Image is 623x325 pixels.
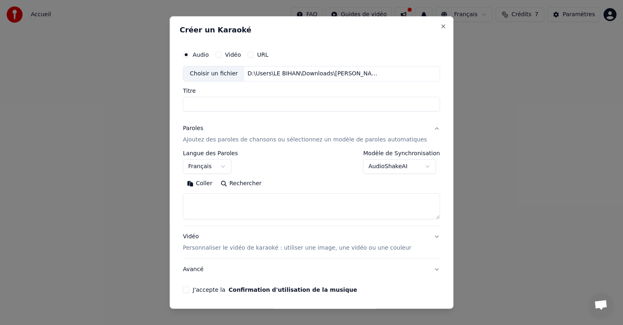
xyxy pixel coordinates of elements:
button: Rechercher [217,177,266,190]
h2: Créer un Karaoké [180,26,443,34]
button: VidéoPersonnaliser le vidéo de karaoké : utiliser une image, une vidéo ou une couleur [183,226,440,259]
label: Langue des Paroles [183,150,238,156]
label: URL [257,52,269,58]
label: Modèle de Synchronisation [363,150,440,156]
label: Titre [183,88,440,94]
button: Coller [183,177,217,190]
label: Audio [193,52,209,58]
p: Personnaliser le vidéo de karaoké : utiliser une image, une vidéo ou une couleur [183,244,411,252]
div: Choisir un fichier [183,66,244,81]
div: Paroles [183,124,203,133]
div: ParolesAjoutez des paroles de chansons ou sélectionnez un modèle de paroles automatiques [183,150,440,226]
div: Vidéo [183,233,411,252]
button: ParolesAjoutez des paroles de chansons ou sélectionnez un modèle de paroles automatiques [183,118,440,150]
button: J'accepte la [229,287,357,293]
div: D:\Users\LE BIHAN\Downloads\[PERSON_NAME] Instrumental Originally Performed By Superbus.mp3 [245,70,382,78]
label: J'accepte la [193,287,357,293]
label: Vidéo [225,52,241,58]
p: Ajoutez des paroles de chansons ou sélectionnez un modèle de paroles automatiques [183,136,427,144]
button: Avancé [183,259,440,280]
